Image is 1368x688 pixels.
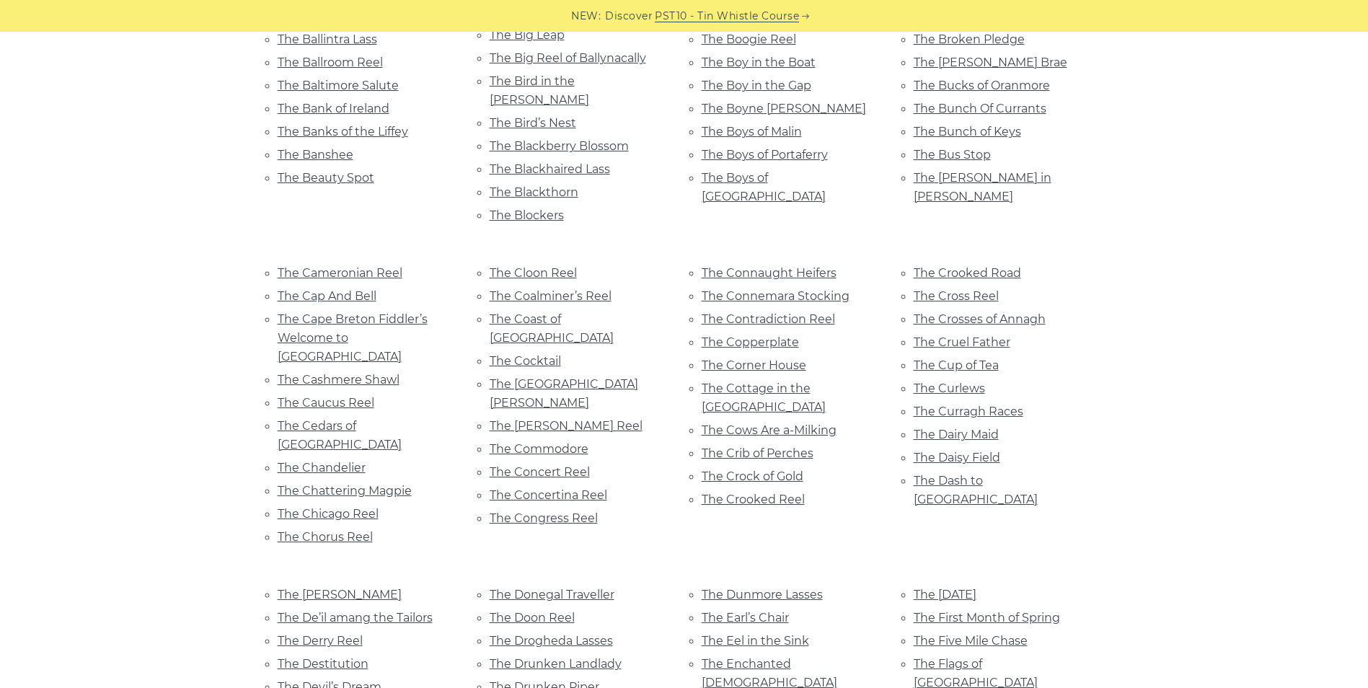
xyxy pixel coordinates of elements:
[490,185,578,199] a: The Blackthorn
[278,657,369,671] a: The Destitution
[490,511,598,525] a: The Congress Reel
[490,208,564,222] a: The Blockers
[914,474,1038,506] a: The Dash to [GEOGRAPHIC_DATA]
[490,442,588,456] a: The Commodore
[490,588,614,601] a: The Donegal Traveller
[702,56,816,69] a: The Boy in the Boat
[702,79,811,92] a: The Boy in the Gap
[278,56,383,69] a: The Ballroom Reel
[702,312,835,326] a: The Contradiction Reel
[702,493,805,506] a: The Crooked Reel
[914,405,1023,418] a: The Curragh Races
[490,116,576,130] a: The Bird’s Nest
[490,51,646,65] a: The Big Reel of Ballynacally
[490,634,613,648] a: The Drogheda Lasses
[278,289,376,303] a: The Cap And Bell
[278,171,374,185] a: The Beauty Spot
[702,32,796,46] a: The Boogie Reel
[914,335,1010,349] a: The Cruel Father
[702,611,789,625] a: The Earl’s Chair
[914,102,1046,115] a: The Bunch Of Currants
[278,461,366,475] a: The Chandelier
[278,312,428,363] a: The Cape Breton Fiddler’s Welcome to [GEOGRAPHIC_DATA]
[278,419,402,451] a: The Cedars of [GEOGRAPHIC_DATA]
[278,32,377,46] a: The Ballintra Lass
[490,289,612,303] a: The Coalminer’s Reel
[702,102,866,115] a: The Boyne [PERSON_NAME]
[278,396,374,410] a: The Caucus Reel
[702,423,837,437] a: The Cows Are a-Milking
[490,139,629,153] a: The Blackberry Blossom
[702,358,806,372] a: The Corner House
[914,382,985,395] a: The Curlews
[914,125,1021,138] a: The Bunch of Keys
[914,611,1060,625] a: The First Month of Spring
[914,56,1067,69] a: The [PERSON_NAME] Brae
[914,266,1021,280] a: The Crooked Road
[278,588,402,601] a: The [PERSON_NAME]
[914,32,1025,46] a: The Broken Pledge
[702,148,828,162] a: The Boys of Portaferry
[278,148,353,162] a: The Banshee
[571,8,601,25] span: NEW:
[278,507,379,521] a: The Chicago Reel
[490,312,614,345] a: The Coast of [GEOGRAPHIC_DATA]
[655,8,799,25] a: PST10 - Tin Whistle Course
[914,312,1046,326] a: The Crosses of Annagh
[278,266,402,280] a: The Cameronian Reel
[605,8,653,25] span: Discover
[278,125,408,138] a: The Banks of the Liffey
[490,266,577,280] a: The Cloon Reel
[914,634,1028,648] a: The Five Mile Chase
[702,171,826,203] a: The Boys of [GEOGRAPHIC_DATA]
[278,484,412,498] a: The Chattering Magpie
[702,266,837,280] a: The Connaught Heifers
[702,125,802,138] a: The Boys of Malin
[278,79,399,92] a: The Baltimore Salute
[490,465,590,479] a: The Concert Reel
[490,419,643,433] a: The [PERSON_NAME] Reel
[702,335,799,349] a: The Copperplate
[278,530,373,544] a: The Chorus Reel
[490,611,575,625] a: The Doon Reel
[914,148,991,162] a: The Bus Stop
[914,451,1000,464] a: The Daisy Field
[278,373,400,387] a: The Cashmere Shawl
[490,377,638,410] a: The [GEOGRAPHIC_DATA][PERSON_NAME]
[490,657,622,671] a: The Drunken Landlady
[914,289,999,303] a: The Cross Reel
[278,102,389,115] a: The Bank of Ireland
[490,28,565,42] a: The Big Leap
[490,74,589,107] a: The Bird in the [PERSON_NAME]
[702,289,850,303] a: The Connemara Stocking
[914,79,1050,92] a: The Bucks of Oranmore
[914,428,999,441] a: The Dairy Maid
[490,488,607,502] a: The Concertina Reel
[278,634,363,648] a: The Derry Reel
[702,634,809,648] a: The Eel in the Sink
[914,171,1051,203] a: The [PERSON_NAME] in [PERSON_NAME]
[702,382,826,414] a: The Cottage in the [GEOGRAPHIC_DATA]
[278,611,433,625] a: The De’il amang the Tailors
[702,588,823,601] a: The Dunmore Lasses
[914,588,976,601] a: The [DATE]
[490,354,561,368] a: The Cocktail
[490,162,610,176] a: The Blackhaired Lass
[702,469,803,483] a: The Crock of Gold
[702,446,813,460] a: The Crib of Perches
[914,358,999,372] a: The Cup of Tea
